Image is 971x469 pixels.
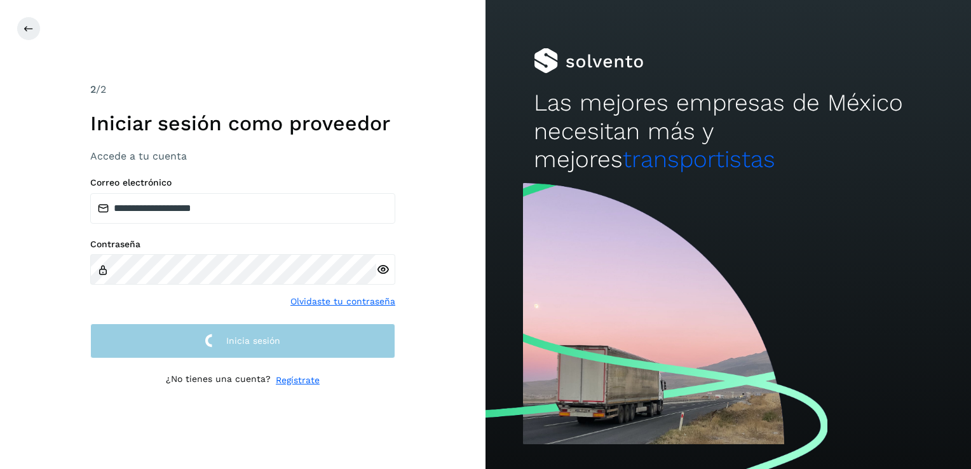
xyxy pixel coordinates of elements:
[276,374,320,387] a: Regístrate
[623,146,775,173] span: transportistas
[90,323,395,358] button: Inicia sesión
[290,295,395,308] a: Olvidaste tu contraseña
[166,374,271,387] p: ¿No tienes una cuenta?
[90,150,395,162] h3: Accede a tu cuenta
[534,89,922,173] h2: Las mejores empresas de México necesitan más y mejores
[90,83,96,95] span: 2
[226,336,280,345] span: Inicia sesión
[90,82,395,97] div: /2
[90,111,395,135] h1: Iniciar sesión como proveedor
[90,177,395,188] label: Correo electrónico
[90,239,395,250] label: Contraseña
